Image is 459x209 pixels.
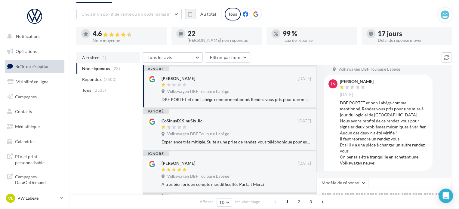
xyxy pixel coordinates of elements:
[298,118,311,124] span: [DATE]
[162,160,195,166] div: [PERSON_NAME]
[340,92,353,97] span: [DATE]
[4,45,66,58] a: Opérations
[167,89,229,94] span: Volkswagen DBF Toulouse Labège
[225,8,241,20] div: Tous
[82,87,91,93] span: Tous
[5,192,64,204] a: VL VW Labège
[338,67,400,72] span: Volkswagen DBF Toulouse Labège
[162,118,202,124] div: CoSinusiX SinuSix Jlc
[306,197,316,207] span: 3
[298,76,311,81] span: [DATE]
[4,105,66,118] a: Contacts
[316,178,369,188] button: Modèle de réponse
[15,124,40,129] span: Médiathèque
[101,55,106,60] span: (1)
[93,38,162,43] div: Note moyenne
[331,81,336,87] span: jn
[162,139,311,145] div: Expérience très mitigée. Suite à une prise de rendez-vous téléphonique pour essai d'une voiture, ...
[205,52,250,63] button: Filtrer par note
[15,109,32,114] span: Contacts
[235,199,260,205] span: résultats/page
[4,135,66,148] a: Calendrier
[378,38,447,42] div: Délai de réponse moyen
[76,9,182,19] button: Choisir un point de vente ou un code magasin
[4,120,66,133] a: Médiathèque
[167,174,229,179] span: Volkswagen DBF Toulouse Labège
[8,195,13,201] span: VL
[82,55,99,61] span: A traiter
[104,77,116,82] span: (2500)
[188,38,257,42] div: [PERSON_NAME] non répondus
[143,151,169,156] div: ignoré
[93,30,162,37] div: 4.6
[340,100,428,166] div: DBF PORTET et non Labège comme mentionné. Rendez vous pris pour une mise à jour du logiciel de [G...
[82,11,171,17] span: Choisir un point de vente ou un code magasin
[294,197,304,207] span: 2
[4,150,66,168] a: PLV et print personnalisable
[82,76,102,82] span: Répondus
[4,91,66,103] a: Campagnes
[439,189,453,203] div: Open Intercom Messenger
[4,170,66,188] a: Campagnes DataOnDemand
[15,139,35,144] span: Calendrier
[162,97,311,103] div: DBF PORTET et non Labège comme mentionné. Rendez vous pris pour une mise à jour du logiciel de [G...
[217,198,232,207] button: 10
[162,181,311,187] div: A très bien pris en compte mes difficultés Parfait Merci
[148,55,172,60] span: Tous les avis
[219,200,224,205] span: 10
[282,197,292,207] span: 1
[185,9,221,19] button: Au total
[143,66,169,71] div: ignoré
[15,64,50,69] span: Boîte de réception
[340,79,374,84] div: [PERSON_NAME]
[15,152,62,165] span: PLV et print personnalisable
[15,94,37,99] span: Campagnes
[16,34,40,39] span: Notifications
[195,9,221,19] button: Au total
[162,75,195,81] div: [PERSON_NAME]
[167,131,229,137] span: Volkswagen DBF Toulouse Labège
[188,30,257,37] div: 22
[143,194,169,198] div: ignoré
[4,75,66,88] a: Visibilité en ligne
[283,30,352,37] div: 99 %
[16,79,48,84] span: Visibilité en ligne
[143,52,203,63] button: Tous les avis
[16,49,37,54] span: Opérations
[143,109,169,114] div: ignoré
[15,173,62,186] span: Campagnes DataOnDemand
[283,38,352,42] div: Taux de réponse
[200,199,213,205] span: Afficher
[4,30,63,43] button: Notifications
[17,195,57,201] p: VW Labège
[4,60,66,73] a: Boîte de réception
[94,88,106,93] span: (2523)
[378,30,447,37] div: 17 jours
[298,161,311,166] span: [DATE]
